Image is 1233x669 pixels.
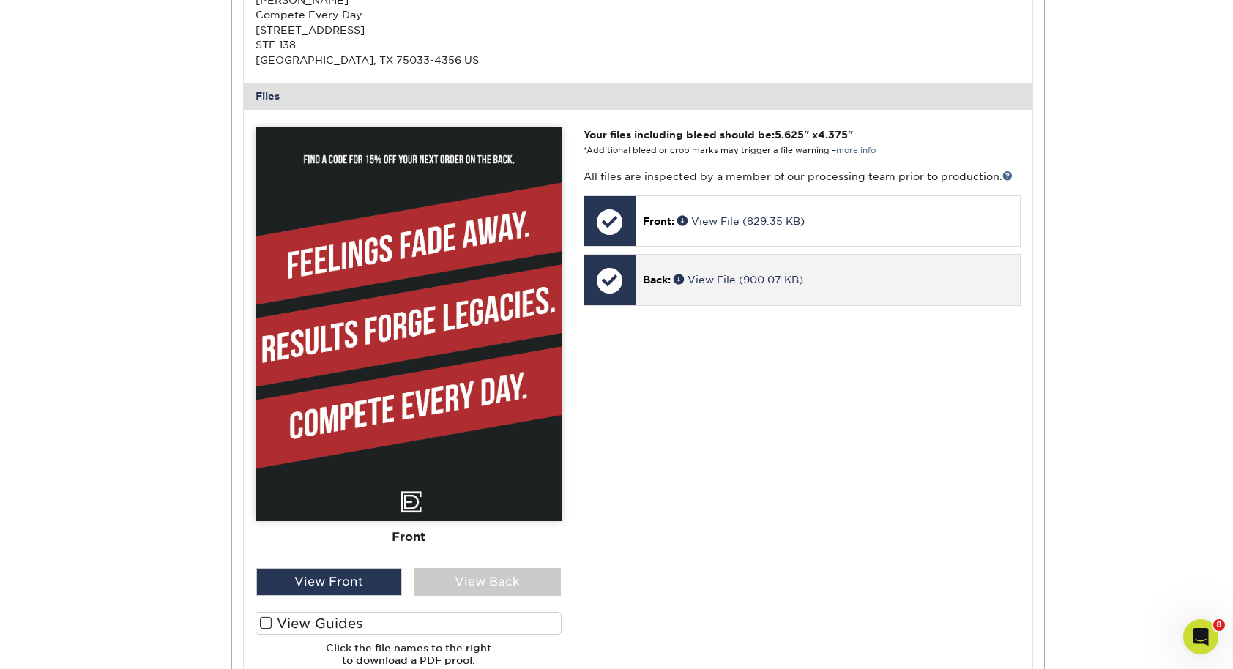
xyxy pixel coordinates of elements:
[836,146,876,155] a: more info
[643,215,674,227] span: Front:
[584,146,876,155] small: *Additional bleed or crop marks may trigger a file warning –
[584,129,853,141] strong: Your files including bleed should be: " x "
[584,169,1021,184] p: All files are inspected by a member of our processing team prior to production.
[256,568,403,596] div: View Front
[244,83,1033,109] div: Files
[677,215,805,227] a: View File (829.35 KB)
[818,129,848,141] span: 4.375
[256,521,562,553] div: Front
[414,568,561,596] div: View Back
[643,274,671,285] span: Back:
[1213,619,1225,631] span: 8
[1183,619,1218,654] iframe: Intercom live chat
[674,274,803,285] a: View File (900.07 KB)
[256,612,562,635] label: View Guides
[775,129,804,141] span: 5.625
